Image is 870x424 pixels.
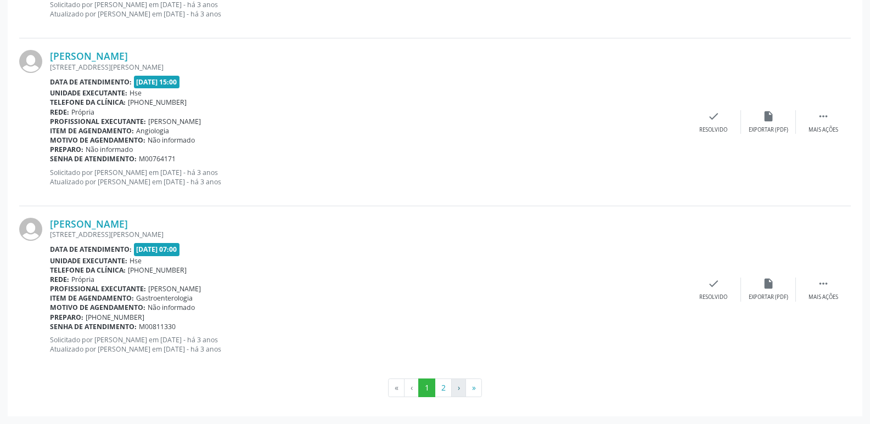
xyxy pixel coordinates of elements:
[50,230,686,239] div: [STREET_ADDRESS][PERSON_NAME]
[50,145,83,154] b: Preparo:
[708,278,720,290] i: check
[749,126,788,134] div: Exportar (PDF)
[762,110,774,122] i: insert_drive_file
[50,245,132,254] b: Data de atendimento:
[465,378,482,397] button: Go to last page
[130,88,142,98] span: Hse
[50,88,127,98] b: Unidade executante:
[148,135,195,145] span: Não informado
[817,278,829,290] i: 
[148,117,201,126] span: [PERSON_NAME]
[708,110,720,122] i: check
[50,108,69,117] b: Rede:
[71,275,94,284] span: Própria
[139,154,176,163] span: M00764171
[50,275,69,284] b: Rede:
[128,98,187,107] span: [PHONE_NUMBER]
[50,265,126,275] b: Telefone da clínica:
[50,284,146,293] b: Profissional executante:
[86,145,133,154] span: Não informado
[148,303,195,312] span: Não informado
[50,117,146,126] b: Profissional executante:
[749,293,788,301] div: Exportar (PDF)
[86,313,144,322] span: [PHONE_NUMBER]
[50,293,134,303] b: Item de agendamento:
[50,126,134,135] b: Item de agendamento:
[19,378,851,397] ul: Pagination
[19,50,42,73] img: img
[50,98,126,107] b: Telefone da clínica:
[148,284,201,293] span: [PERSON_NAME]
[50,63,686,72] div: [STREET_ADDRESS][PERSON_NAME]
[50,77,132,87] b: Data de atendimento:
[50,335,686,354] p: Solicitado por [PERSON_NAME] em [DATE] - há 3 anos Atualizado por [PERSON_NAME] em [DATE] - há 3 ...
[50,50,128,62] a: [PERSON_NAME]
[809,126,838,134] div: Mais ações
[136,293,193,303] span: Gastroenterologia
[50,218,128,230] a: [PERSON_NAME]
[50,303,145,312] b: Motivo de agendamento:
[817,110,829,122] i: 
[130,256,142,265] span: Hse
[50,322,137,331] b: Senha de atendimento:
[50,168,686,186] p: Solicitado por [PERSON_NAME] em [DATE] - há 3 anos Atualizado por [PERSON_NAME] em [DATE] - há 3 ...
[762,278,774,290] i: insert_drive_file
[50,313,83,322] b: Preparo:
[435,378,452,397] button: Go to page 2
[134,243,180,256] span: [DATE] 07:00
[128,265,187,275] span: [PHONE_NUMBER]
[699,293,727,301] div: Resolvido
[50,154,137,163] b: Senha de atendimento:
[134,76,180,88] span: [DATE] 15:00
[809,293,838,301] div: Mais ações
[699,126,727,134] div: Resolvido
[71,108,94,117] span: Própria
[19,218,42,241] img: img
[50,135,145,145] b: Motivo de agendamento:
[136,126,169,135] span: Angiologia
[451,378,466,397] button: Go to next page
[50,256,127,265] b: Unidade executante:
[139,322,176,331] span: M00811330
[418,378,435,397] button: Go to page 1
